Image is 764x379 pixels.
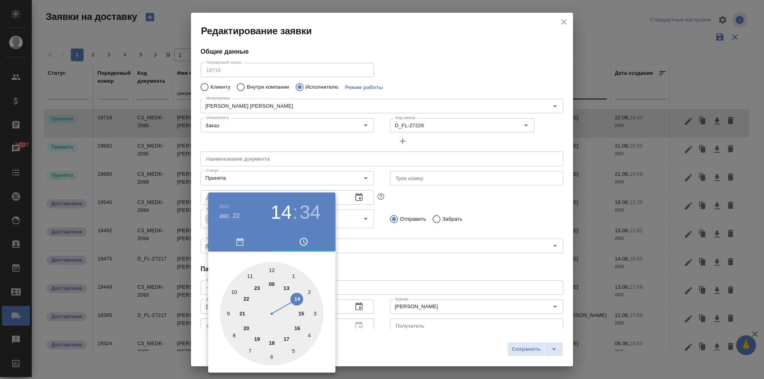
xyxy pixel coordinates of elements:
[219,211,240,221] button: авг. 22
[271,201,292,224] button: 14
[219,204,229,209] button: 2025
[300,201,321,224] button: 34
[292,201,298,224] h3: :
